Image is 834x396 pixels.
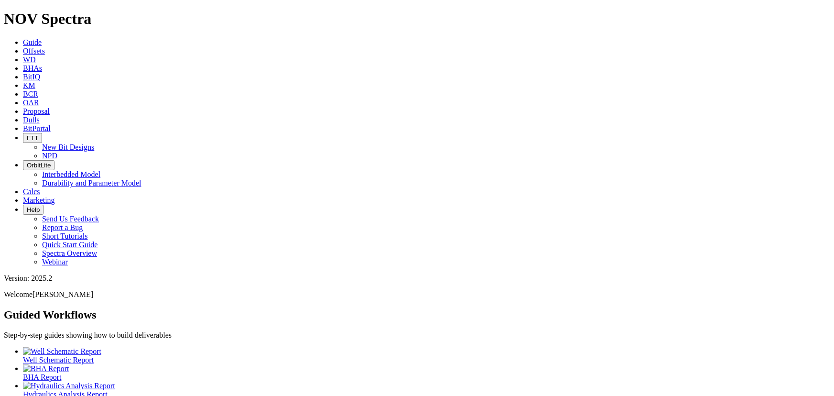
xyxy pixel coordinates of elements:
img: Well Schematic Report [23,347,101,356]
a: Marketing [23,196,55,204]
span: Well Schematic Report [23,356,94,364]
a: KM [23,81,35,89]
a: Short Tutorials [42,232,88,240]
a: Well Schematic Report Well Schematic Report [23,347,830,364]
a: Guide [23,38,42,46]
button: Help [23,205,43,215]
a: Interbedded Model [42,170,100,178]
a: Send Us Feedback [42,215,99,223]
span: OrbitLite [27,162,51,169]
p: Welcome [4,290,830,299]
a: BHAs [23,64,42,72]
a: New Bit Designs [42,143,94,151]
a: BCR [23,90,38,98]
a: Report a Bug [42,223,83,231]
h1: NOV Spectra [4,10,830,28]
h2: Guided Workflows [4,308,830,321]
a: OAR [23,99,39,107]
a: NPD [42,152,57,160]
a: BitPortal [23,124,51,132]
a: BHA Report BHA Report [23,364,830,381]
button: OrbitLite [23,160,54,170]
span: BHA Report [23,373,61,381]
button: FTT [23,133,42,143]
img: BHA Report [23,364,69,373]
a: Proposal [23,107,50,115]
a: Spectra Overview [42,249,97,257]
a: Durability and Parameter Model [42,179,141,187]
span: FTT [27,134,38,142]
a: Quick Start Guide [42,241,97,249]
a: WD [23,55,36,64]
p: Step-by-step guides showing how to build deliverables [4,331,830,340]
a: Dulls [23,116,40,124]
a: Calcs [23,187,40,196]
div: Version: 2025.2 [4,274,830,283]
img: Hydraulics Analysis Report [23,382,115,390]
a: Offsets [23,47,45,55]
a: BitIQ [23,73,40,81]
span: [PERSON_NAME] [32,290,93,298]
a: Webinar [42,258,68,266]
span: Help [27,206,40,213]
